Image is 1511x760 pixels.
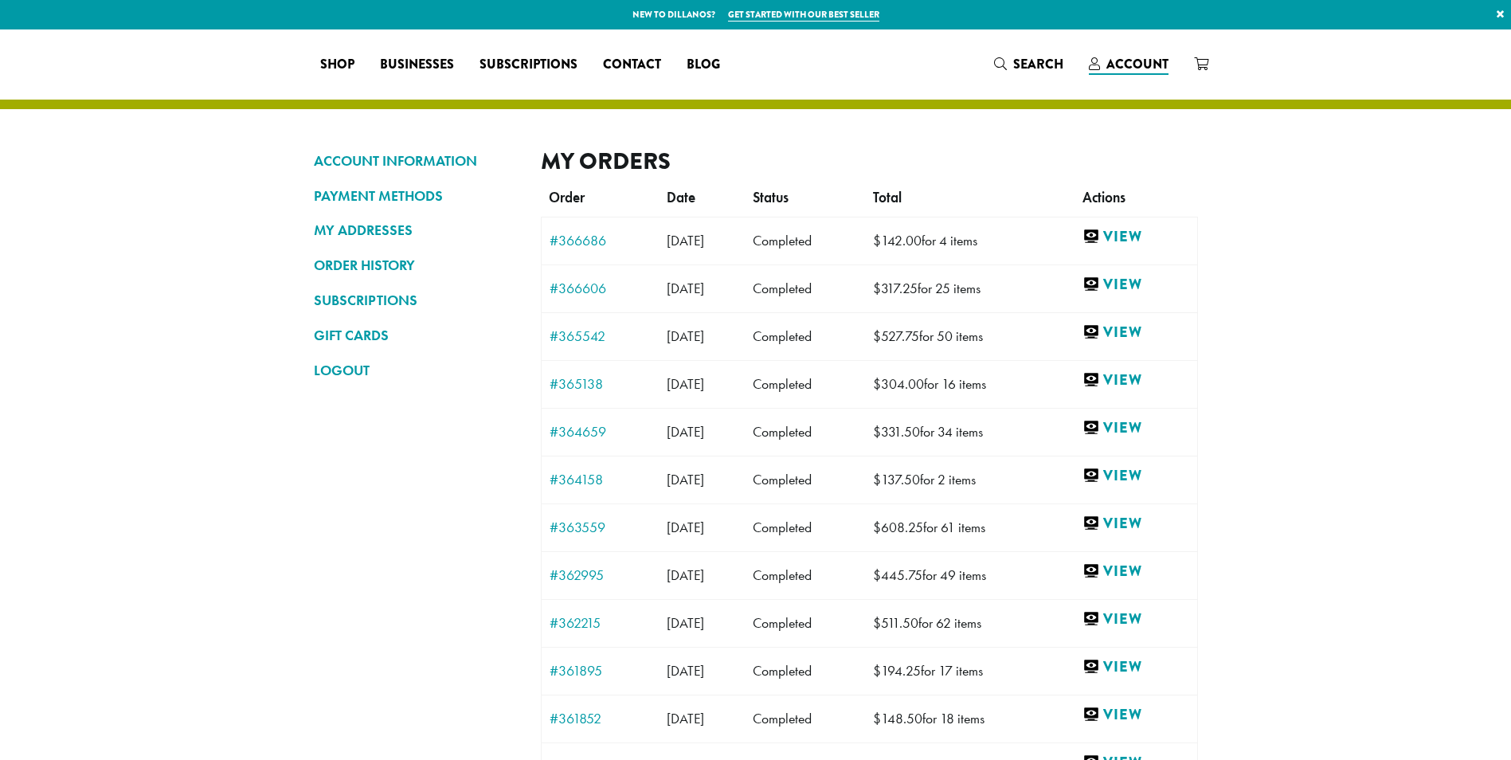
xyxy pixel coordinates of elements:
[873,614,881,632] span: $
[550,472,651,487] a: #364158
[865,217,1075,264] td: for 4 items
[873,519,923,536] span: 608.25
[865,264,1075,312] td: for 25 items
[550,520,651,535] a: #363559
[873,280,881,297] span: $
[550,568,651,582] a: #362995
[1082,514,1189,534] a: View
[667,280,704,297] span: [DATE]
[1082,657,1189,677] a: View
[873,710,922,727] span: 148.50
[873,232,922,249] span: 142.00
[550,329,651,343] a: #365542
[1013,55,1063,73] span: Search
[873,423,881,441] span: $
[1082,466,1189,486] a: View
[667,232,704,249] span: [DATE]
[745,599,866,647] td: Completed
[667,614,704,632] span: [DATE]
[550,664,651,678] a: #361895
[745,695,866,742] td: Completed
[550,377,651,391] a: #365138
[1082,705,1189,725] a: View
[1082,323,1189,343] a: View
[550,711,651,726] a: #361852
[865,647,1075,695] td: for 17 items
[314,357,517,384] a: LOGOUT
[873,566,881,584] span: $
[667,423,704,441] span: [DATE]
[1106,55,1168,73] span: Account
[981,51,1076,77] a: Search
[873,614,918,632] span: 511.50
[873,280,918,297] span: 317.25
[745,360,866,408] td: Completed
[865,312,1075,360] td: for 50 items
[1082,370,1189,390] a: View
[873,662,921,680] span: 194.25
[873,232,881,249] span: $
[865,360,1075,408] td: for 16 items
[745,312,866,360] td: Completed
[314,182,517,210] a: PAYMENT METHODS
[745,647,866,695] td: Completed
[873,327,919,345] span: 527.75
[753,189,789,206] span: Status
[667,566,704,584] span: [DATE]
[550,281,651,296] a: #366606
[873,471,881,488] span: $
[550,616,651,630] a: #362215
[865,456,1075,503] td: for 2 items
[667,375,704,393] span: [DATE]
[1082,189,1125,206] span: Actions
[314,322,517,349] a: GIFT CARDS
[320,55,354,75] span: Shop
[865,408,1075,456] td: for 34 items
[865,695,1075,742] td: for 18 items
[873,566,922,584] span: 445.75
[667,189,695,206] span: Date
[1082,275,1189,295] a: View
[745,456,866,503] td: Completed
[745,264,866,312] td: Completed
[745,503,866,551] td: Completed
[873,375,924,393] span: 304.00
[873,710,881,727] span: $
[314,147,517,174] a: ACCOUNT INFORMATION
[745,551,866,599] td: Completed
[480,55,577,75] span: Subscriptions
[549,189,585,206] span: Order
[873,471,920,488] span: 137.50
[314,287,517,314] a: SUBSCRIPTIONS
[541,147,1198,175] h2: My Orders
[745,217,866,264] td: Completed
[1082,418,1189,438] a: View
[667,327,704,345] span: [DATE]
[1082,227,1189,247] a: View
[873,662,881,680] span: $
[687,55,720,75] span: Blog
[873,189,902,206] span: Total
[745,408,866,456] td: Completed
[550,233,651,248] a: #366686
[728,8,879,22] a: Get started with our best seller
[1082,609,1189,629] a: View
[865,503,1075,551] td: for 61 items
[314,252,517,279] a: ORDER HISTORY
[380,55,454,75] span: Businesses
[873,375,881,393] span: $
[873,423,920,441] span: 331.50
[314,217,517,244] a: MY ADDRESSES
[603,55,661,75] span: Contact
[1082,562,1189,582] a: View
[667,662,704,680] span: [DATE]
[865,551,1075,599] td: for 49 items
[667,519,704,536] span: [DATE]
[307,52,367,77] a: Shop
[865,599,1075,647] td: for 62 items
[667,710,704,727] span: [DATE]
[667,471,704,488] span: [DATE]
[873,327,881,345] span: $
[873,519,881,536] span: $
[550,425,651,439] a: #364659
